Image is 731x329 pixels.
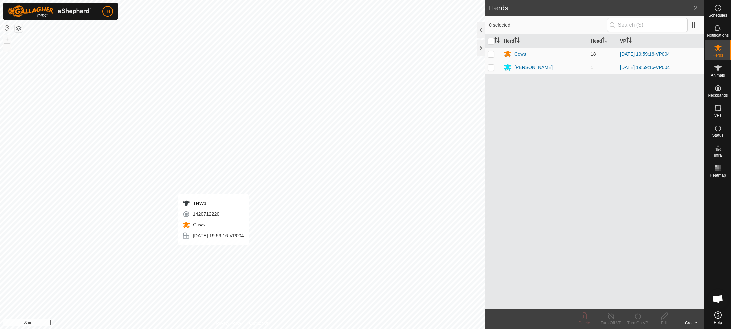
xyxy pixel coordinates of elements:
span: Animals [711,73,725,77]
div: Edit [651,320,678,326]
span: 1 [591,65,593,70]
a: [DATE] 19:59:16-VP004 [620,51,670,57]
th: Herd [501,35,588,48]
button: Map Layers [15,24,23,32]
p-sorticon: Activate to sort [626,38,632,44]
div: Cows [514,51,526,58]
p-sorticon: Activate to sort [514,38,520,44]
span: Neckbands [708,93,728,97]
span: Heatmap [710,173,726,177]
a: Help [705,309,731,327]
th: Head [588,35,617,48]
a: [DATE] 19:59:16-VP004 [620,65,670,70]
span: VPs [714,113,721,117]
input: Search (S) [607,18,688,32]
h2: Herds [489,4,694,12]
div: Turn Off VP [598,320,624,326]
button: Reset Map [3,24,11,32]
span: Herds [712,53,723,57]
div: [DATE] 19:59:16-VP004 [182,232,244,240]
span: 2 [694,3,698,13]
div: THW1 [182,199,244,207]
th: VP [617,35,704,48]
button: – [3,44,11,52]
img: Gallagher Logo [8,5,91,17]
div: Create [678,320,704,326]
div: [PERSON_NAME] [514,64,553,71]
span: Schedules [708,13,727,17]
span: IH [105,8,110,15]
div: Open chat [708,289,728,309]
span: Infra [714,153,722,157]
span: Status [712,133,723,137]
span: Help [714,321,722,325]
a: Privacy Policy [216,320,241,326]
span: 18 [591,51,596,57]
span: Notifications [707,33,729,37]
a: Contact Us [249,320,269,326]
div: 1420712220 [182,210,244,218]
span: 0 selected [489,22,607,29]
span: Delete [579,321,590,325]
p-sorticon: Activate to sort [494,38,500,44]
span: Cows [191,222,205,227]
div: Turn On VP [624,320,651,326]
p-sorticon: Activate to sort [602,38,607,44]
button: + [3,35,11,43]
